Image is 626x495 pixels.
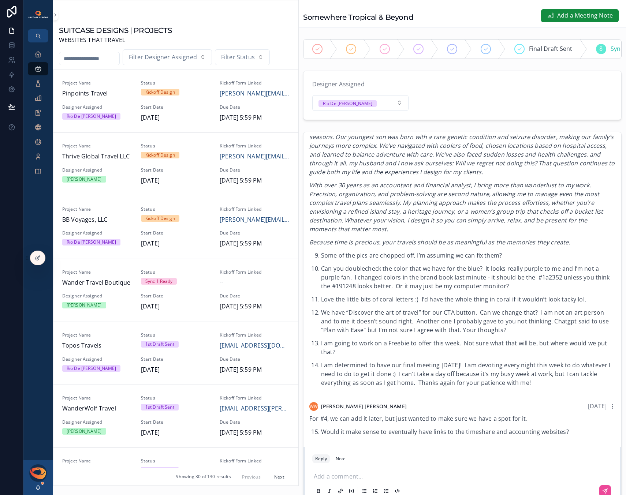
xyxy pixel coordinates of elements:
div: Note [336,456,346,462]
li: Would it make sense to eventually have links to the timeshare and accounting websites? [321,427,615,437]
span: Due Date [220,356,290,362]
span: [DATE] [141,176,211,185]
span: Kickoff Form Linked [220,458,290,464]
span: Due Date [220,230,290,236]
span: Project Name [62,269,132,275]
p: Can you doublecheck the color that we have for the blue? It looks really purple to me and I’m not... [321,264,615,290]
div: Kickoff Design [145,152,175,158]
span: -- [220,278,223,288]
span: Status [141,269,211,275]
p: We have “Discover the art of travel” for our CTA button. Can we change that? I am not an art pers... [321,308,615,334]
span: Designer Assigned [62,167,132,173]
p: For #4, we can add it later, but just wanted to make sure we have a spot for it. [309,414,615,423]
em: Travel has never been just a hobby. It has been a grounding force through some of life’s most cha... [309,124,615,176]
a: [PERSON_NAME][EMAIL_ADDRESS][DOMAIN_NAME] [220,467,290,476]
span: Designer Assigned [312,80,365,88]
span: Project Name [62,143,132,149]
span: Status [141,143,211,149]
span: [DATE] [141,302,211,311]
a: Project NameTopos TravelsStatus1st Draft SentKickoff Form Linked[EMAIL_ADDRESS][DOMAIN_NAME]Desig... [53,322,298,385]
span: Filter Status [221,53,255,62]
button: Select Button [123,49,212,65]
span: Final Draft Sent [529,44,573,54]
span: Start Date [141,104,211,110]
button: Select Button [312,95,409,111]
span: Start Date [141,167,211,173]
div: scrollable content [23,42,53,187]
p: Love the little bits of coral letters :) I’d have the whole thing in coral if it wouldn’t look ta... [321,295,615,304]
h1: SUITCASE DESIGNS | PROJECTS [59,25,172,35]
span: Kickoff Form Linked [220,332,290,338]
div: Kickoff Design [145,89,175,95]
span: [DATE] 5:59 PM [220,176,290,185]
div: 1st Draft Sent [145,467,174,473]
div: Sync 1 Ready [145,278,172,285]
span: Kickoff Form Linked [220,80,290,86]
a: Project NameWander Travel BoutiqueStatusSync 1 ReadyKickoff Form Linked--Designer Assigned[PERSON... [53,259,298,322]
div: 1st Draft Sent [145,404,174,410]
span: [DATE] 5:59 PM [220,365,290,375]
a: Project NameWanderWolf TravelStatus1st Draft SentKickoff Form Linked[EMAIL_ADDRESS][PERSON_NAME][... [53,385,298,447]
a: Project NameBB Voyages, LLCStatusKickoff DesignKickoff Form Linked[PERSON_NAME][EMAIL_ADDRESS][DO... [53,196,298,259]
span: Designer Assigned [62,356,132,362]
span: Live Like Yolo Travel LLC [62,467,132,476]
span: Project Name [62,80,132,86]
span: Status [141,206,211,212]
span: Start Date [141,293,211,299]
a: Project NamePinpoints TravelStatusKickoff DesignKickoff Form Linked[PERSON_NAME][EMAIL_ADDRESS][D... [53,70,298,132]
a: Project NameThrive Global Travel LLCStatusKickoff DesignKickoff Form Linked[PERSON_NAME][EMAIL_AD... [53,132,298,195]
em: With over 30 years as an accountant and financial analyst, I bring more than wanderlust to my wor... [309,181,603,233]
p: I am going to work on a Freebie to offer this week. Not sure what that will be, but where would w... [321,339,615,356]
span: Project Name [62,395,132,401]
div: Rio De [PERSON_NAME] [323,100,372,107]
span: Filter Designer Assigned [129,53,197,62]
span: Designer Assigned [62,104,132,110]
button: Next [269,471,290,483]
span: Status [141,395,211,401]
span: Kickoff Form Linked [220,143,290,149]
span: Project Name [62,206,132,212]
img: App logo [28,11,48,19]
span: [DATE] [588,402,607,410]
span: Status [141,458,211,464]
span: [DATE] [141,113,211,123]
span: Showing 30 of 130 results [176,474,231,480]
span: Designer Assigned [62,419,132,425]
span: Add a Meeting Note [557,11,613,20]
span: WanderWolf Travel [62,404,132,413]
span: [PERSON_NAME][EMAIL_ADDRESS][DOMAIN_NAME] [220,89,290,98]
span: Kickoff Form Linked [220,395,290,401]
a: [EMAIL_ADDRESS][PERSON_NAME][DOMAIN_NAME] [220,404,290,413]
span: [EMAIL_ADDRESS][DOMAIN_NAME] [220,341,290,350]
div: Rio De [PERSON_NAME] [67,239,116,245]
button: Select Button [215,49,270,65]
div: Kickoff Design [145,215,175,222]
button: Reply [312,454,330,463]
button: Add a Meeting Note [541,9,619,22]
div: Rio De [PERSON_NAME] [67,365,116,372]
a: [PERSON_NAME][EMAIL_ADDRESS][DOMAIN_NAME] [220,152,290,161]
span: Due Date [220,104,290,110]
span: Wander Travel Boutique [62,278,132,288]
span: WW [310,404,318,409]
span: [DATE] 5:59 PM [220,239,290,248]
a: [PERSON_NAME][EMAIL_ADDRESS][DOMAIN_NAME] [220,215,290,225]
span: Start Date [141,419,211,425]
span: [DATE] [141,365,211,375]
span: Project Name [62,458,132,464]
span: Kickoff Form Linked [220,206,290,212]
span: [DATE] 5:59 PM [220,428,290,438]
div: [PERSON_NAME] [67,302,102,308]
span: 8 [599,44,603,54]
span: Due Date [220,419,290,425]
span: BB Voyages, LLC [62,215,132,225]
span: Status [141,80,211,86]
p: I am determined to have our final meeting [DATE]! I am devoting every night this week to do whate... [321,361,615,387]
span: Due Date [220,293,290,299]
span: Due Date [220,167,290,173]
span: Pinpoints Travel [62,89,132,98]
p: Some of the pics are chopped off, I’m assuming we can fix them? [321,251,615,260]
